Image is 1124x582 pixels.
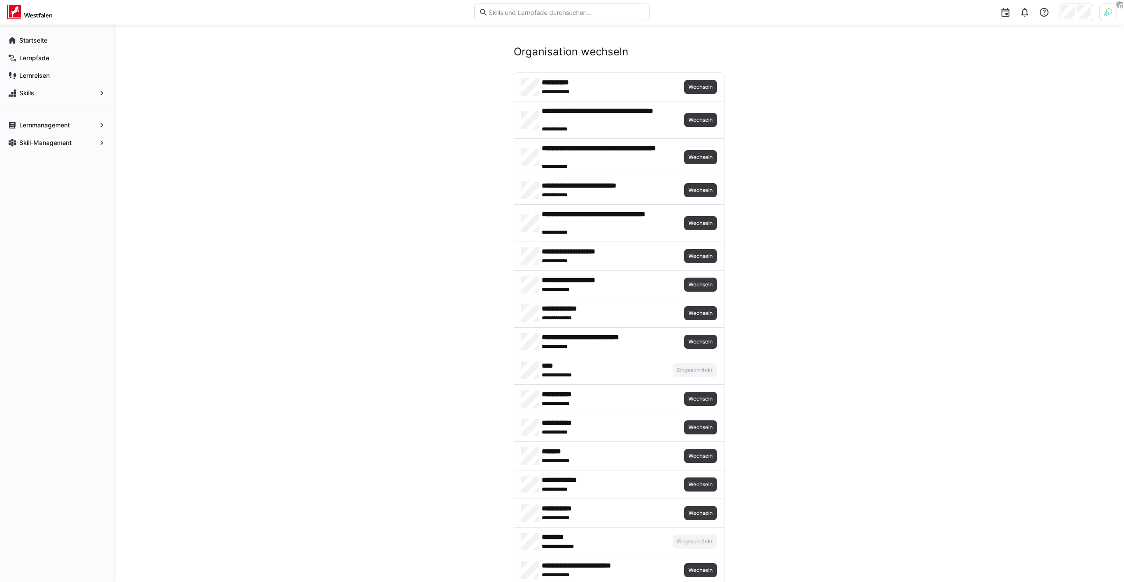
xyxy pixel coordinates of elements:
span: Wechseln [688,220,713,227]
button: Wechseln [684,420,717,434]
span: Wechseln [688,310,713,317]
button: Wechseln [684,113,717,127]
span: Wechseln [688,154,713,161]
span: Wechseln [688,338,713,345]
span: Wechseln [688,567,713,574]
input: Skills und Lernpfade durchsuchen… [488,8,645,16]
span: Wechseln [688,253,713,260]
span: Wechseln [688,452,713,459]
button: Wechseln [684,249,717,263]
button: Wechseln [684,306,717,320]
span: Wechseln [688,424,713,431]
button: Wechseln [684,150,717,164]
span: Wechseln [688,187,713,194]
button: Eingeschränkt [673,535,717,549]
span: Wechseln [688,510,713,517]
span: Eingeschränkt [676,538,713,545]
button: Eingeschränkt [673,363,717,377]
button: Wechseln [684,216,717,230]
span: Wechseln [688,83,713,90]
span: Wechseln [688,395,713,402]
button: Wechseln [684,183,717,197]
button: Wechseln [684,278,717,292]
button: Wechseln [684,506,717,520]
span: Wechseln [688,116,713,123]
button: Wechseln [684,563,717,577]
button: Wechseln [684,80,717,94]
h2: Organisation wechseln [514,45,724,58]
button: Wechseln [684,449,717,463]
span: Eingeschränkt [676,367,713,374]
button: Wechseln [684,335,717,349]
span: Wechseln [688,481,713,488]
button: Wechseln [684,477,717,492]
button: Wechseln [684,392,717,406]
span: Wechseln [688,281,713,288]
